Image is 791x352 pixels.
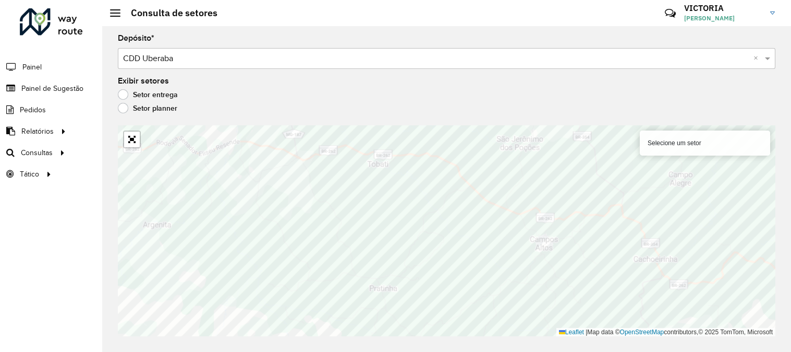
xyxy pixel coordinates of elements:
[120,7,217,19] h2: Consulta de setores
[586,328,587,336] span: |
[21,126,54,137] span: Relatórios
[20,104,46,115] span: Pedidos
[753,52,762,65] span: Clear all
[684,3,762,13] h3: VICTORIA
[659,2,682,25] a: Contato Rápido
[620,328,664,336] a: OpenStreetMap
[118,75,169,87] label: Exibir setores
[118,103,177,113] label: Setor planner
[22,62,42,73] span: Painel
[124,132,140,147] a: Abrir mapa em tela cheia
[559,328,584,336] a: Leaflet
[118,89,178,100] label: Setor entrega
[556,328,775,337] div: Map data © contributors,© 2025 TomTom, Microsoft
[21,147,53,158] span: Consultas
[684,14,762,23] span: [PERSON_NAME]
[640,131,770,156] div: Selecione um setor
[118,32,154,44] label: Depósito
[21,83,83,94] span: Painel de Sugestão
[20,169,39,180] span: Tático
